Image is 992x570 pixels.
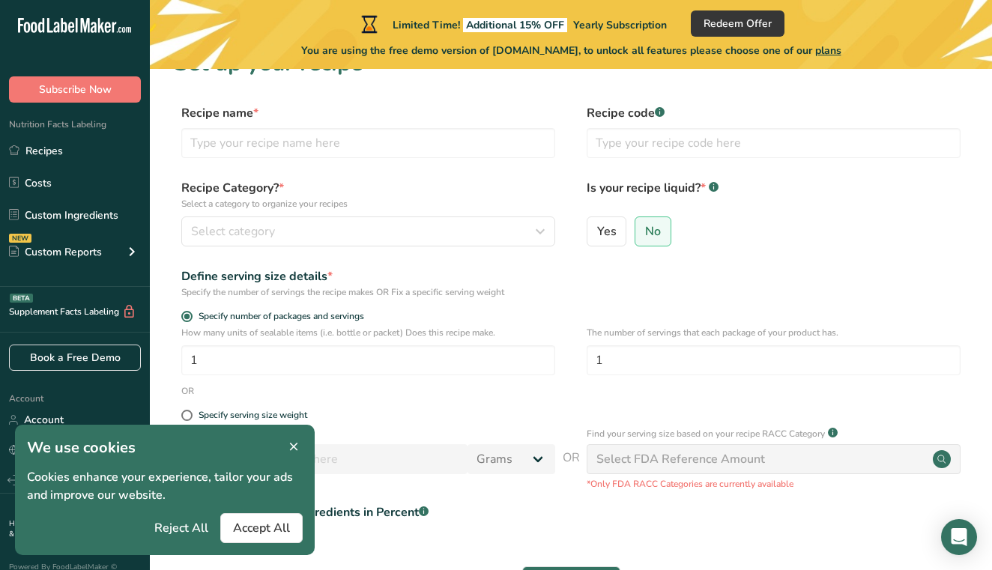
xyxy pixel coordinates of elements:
p: Find your serving size based on your recipe RACC Category [587,427,825,440]
span: You are using the free demo version of [DOMAIN_NAME], to unlock all features please choose one of... [301,43,841,58]
div: Open Intercom Messenger [941,519,977,555]
a: Language [9,437,73,463]
p: How many units of sealable items (i.e. bottle or packet) Does this recipe make. [181,326,555,339]
span: Specify number of packages and servings [193,311,364,322]
a: Terms & Conditions . [9,518,140,539]
div: Specify serving size weight [199,410,307,421]
span: Accept All [233,519,290,537]
span: Redeem Offer [704,16,772,31]
input: Type your recipe name here [181,128,555,158]
button: Select category [181,216,555,246]
label: Recipe Category? [181,179,555,210]
input: Type your serving size here [181,444,468,474]
h1: We use cookies [27,437,303,459]
div: Select FDA Reference Amount [596,450,765,468]
span: Reject All [154,519,208,537]
button: Accept All [220,513,303,543]
div: BETA [10,294,33,303]
p: The number of servings that each package of your product has. [587,326,961,339]
span: OR [563,449,580,491]
span: Additional 15% OFF [463,18,567,32]
a: Book a Free Demo [9,345,141,371]
button: Reject All [142,513,220,543]
input: Type your recipe code here [587,128,961,158]
div: Input Recipe ingredients in Percent [224,503,429,521]
span: Select category [191,222,275,240]
span: Yes [597,224,617,239]
div: OR [181,384,194,398]
span: Yearly Subscription [573,18,667,32]
div: NEW [9,234,31,243]
label: Recipe code [587,104,961,122]
div: Custom Reports [9,244,102,260]
p: Select a category to organize your recipes [181,197,555,210]
p: *Only FDA RACC Categories are currently available [587,477,961,491]
label: Recipe name [181,104,555,122]
p: Add recipe serving size. [181,425,555,438]
a: Hire an Expert . [9,518,62,529]
span: Subscribe Now [39,82,112,97]
div: Specify the number of servings the recipe makes OR Fix a specific serving weight [181,285,555,299]
div: Limited Time! [358,15,667,33]
div: Define serving size details [181,267,555,285]
button: Subscribe Now [9,76,141,103]
button: Redeem Offer [691,10,784,37]
label: Is your recipe liquid? [587,179,961,210]
p: Cookies enhance your experience, tailor your ads and improve our website. [27,468,303,504]
span: plans [815,43,841,58]
span: No [645,224,661,239]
